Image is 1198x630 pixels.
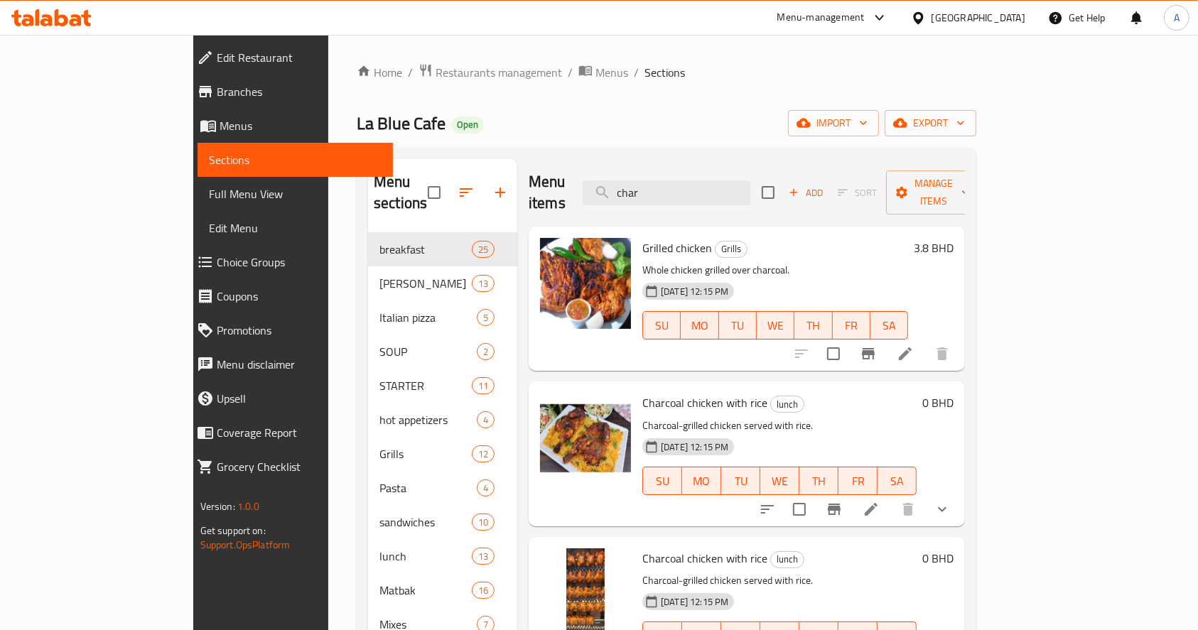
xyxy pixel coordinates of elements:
[185,279,394,313] a: Coupons
[682,467,721,495] button: MO
[198,211,394,245] a: Edit Menu
[217,83,382,100] span: Branches
[472,275,495,292] div: items
[788,110,879,136] button: import
[200,497,235,516] span: Version:
[185,245,394,279] a: Choice Groups
[844,471,872,491] span: FR
[800,315,826,336] span: TH
[379,411,477,428] span: hot appetizers
[838,467,878,495] button: FR
[379,445,472,462] span: Grills
[368,232,517,266] div: breakfast25
[642,548,767,569] span: Charcoal chicken with rice
[379,309,477,326] span: Italian pizza
[750,492,784,526] button: sort-choices
[784,494,814,524] span: Select to update
[477,411,495,428] div: items
[472,514,495,531] div: items
[473,243,494,256] span: 25
[473,447,494,461] span: 12
[777,9,865,26] div: Menu-management
[725,315,751,336] span: TU
[681,311,718,340] button: MO
[783,182,829,204] span: Add item
[209,185,382,202] span: Full Menu View
[368,335,517,369] div: SOUP2
[449,175,483,210] span: Sort sections
[477,345,494,359] span: 2
[217,49,382,66] span: Edit Restaurant
[217,288,382,305] span: Coupons
[925,337,959,371] button: delete
[217,390,382,407] span: Upsell
[379,582,472,599] div: Matbak
[649,315,675,336] span: SU
[379,548,472,565] div: lunch
[876,315,902,336] span: SA
[472,377,495,394] div: items
[379,275,472,292] span: [PERSON_NAME]
[472,241,495,258] div: items
[237,497,259,516] span: 1.0.0
[783,182,829,204] button: Add
[185,109,394,143] a: Menus
[473,516,494,529] span: 10
[540,393,631,484] img: Charcoal chicken with rice
[451,119,484,131] span: Open
[595,64,628,81] span: Menus
[483,175,517,210] button: Add section
[883,471,911,491] span: SA
[794,311,832,340] button: TH
[568,64,573,81] li: /
[896,114,965,132] span: export
[419,178,449,207] span: Select all sections
[185,40,394,75] a: Edit Restaurant
[655,440,734,454] span: [DATE] 12:15 PM
[583,180,750,205] input: search
[200,521,266,540] span: Get support on:
[642,572,917,590] p: Charcoal-grilled chicken served with rice.
[642,417,917,435] p: Charcoal-grilled chicken served with rice.
[922,548,954,568] h6: 0 BHD
[863,501,880,518] a: Edit menu item
[368,505,517,539] div: sandwiches10
[368,369,517,403] div: STARTER11
[198,177,394,211] a: Full Menu View
[379,479,477,496] div: Pasta
[922,393,954,413] h6: 0 BHD
[642,311,681,340] button: SU
[217,458,382,475] span: Grocery Checklist
[925,492,959,526] button: show more
[1174,10,1180,26] span: A
[787,185,825,201] span: Add
[870,311,908,340] button: SA
[655,285,734,298] span: [DATE] 12:15 PM
[753,178,783,207] span: Select section
[473,277,494,290] span: 13
[819,339,848,369] span: Select to update
[642,467,682,495] button: SU
[878,467,917,495] button: SA
[217,356,382,373] span: Menu disclaimer
[185,381,394,416] a: Upsell
[885,110,976,136] button: export
[368,573,517,607] div: Matbak16
[817,492,851,526] button: Branch-specific-item
[419,63,562,82] a: Restaurants management
[642,392,767,413] span: Charcoal chicken with rice
[368,471,517,505] div: Pasta4
[379,343,477,360] div: SOUP
[851,337,885,371] button: Branch-specific-item
[379,514,472,531] div: sandwiches
[477,413,494,427] span: 4
[766,471,794,491] span: WE
[716,241,747,257] span: Grills
[220,117,382,134] span: Menus
[833,311,870,340] button: FR
[540,238,631,329] img: Grilled chicken
[727,471,755,491] span: TU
